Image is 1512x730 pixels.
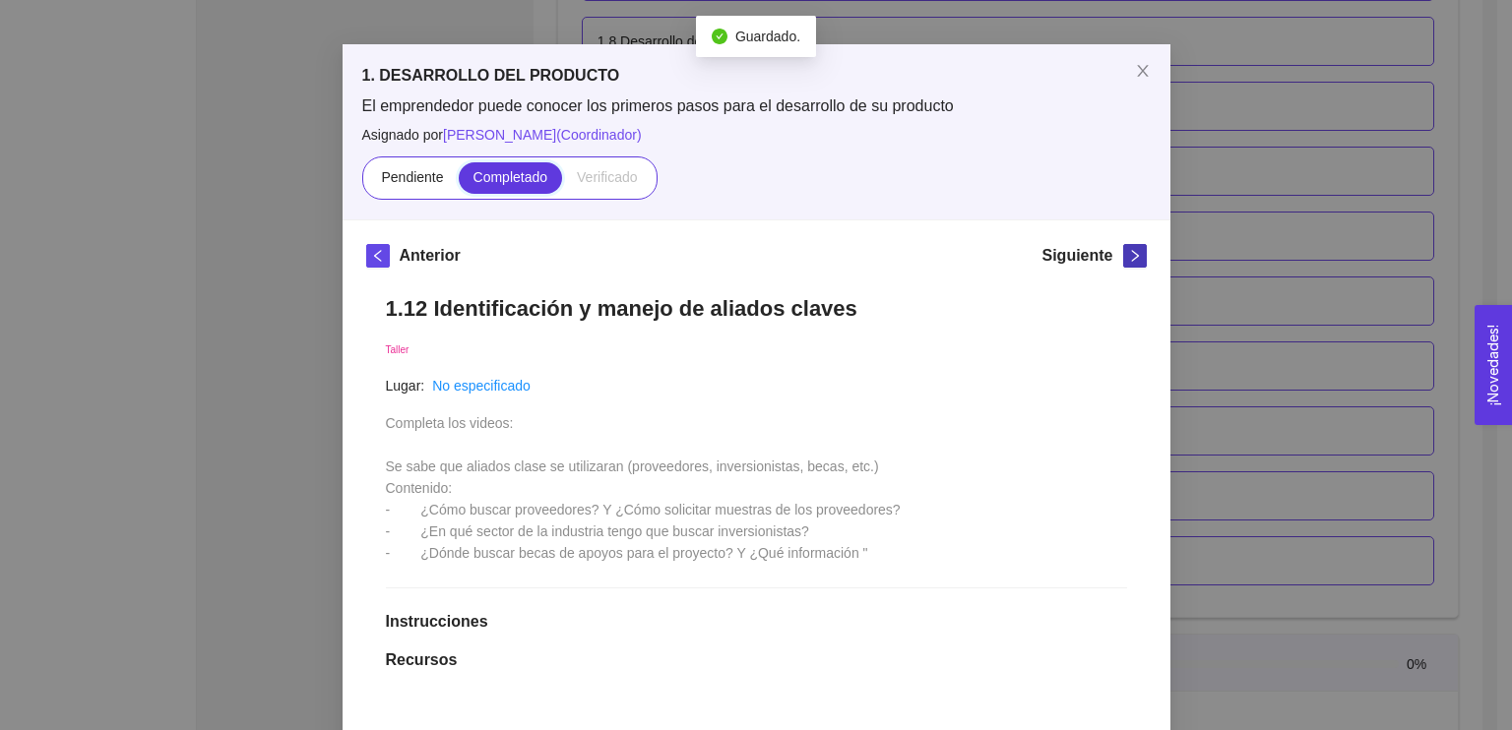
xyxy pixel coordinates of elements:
[386,415,901,561] span: Completa los videos: Se sabe que aliados clase se utilizaran (proveedores, inversionistas, becas,...
[362,95,1151,117] span: El emprendedor puede conocer los primeros pasos para el desarrollo de su producto
[400,244,461,268] h5: Anterior
[386,295,1127,322] h1: 1.12 Identificación y manejo de aliados claves
[1475,305,1512,425] button: Open Feedback Widget
[1124,249,1146,263] span: right
[712,29,727,44] span: check-circle
[367,249,389,263] span: left
[386,344,409,355] span: Taller
[386,375,425,396] article: Lugar:
[362,64,1151,88] h5: 1. DESARROLLO DEL PRODUCTO
[1041,244,1112,268] h5: Siguiente
[1135,63,1151,79] span: close
[362,124,1151,146] span: Asignado por
[1115,44,1170,99] button: Close
[432,378,531,394] a: No especificado
[443,127,642,143] span: [PERSON_NAME] ( Coordinador )
[577,169,637,185] span: Verificado
[473,169,548,185] span: Completado
[381,169,443,185] span: Pendiente
[735,29,800,44] span: Guardado.
[386,650,1127,670] h1: Recursos
[366,244,390,268] button: left
[386,612,1127,632] h1: Instrucciones
[1123,244,1147,268] button: right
